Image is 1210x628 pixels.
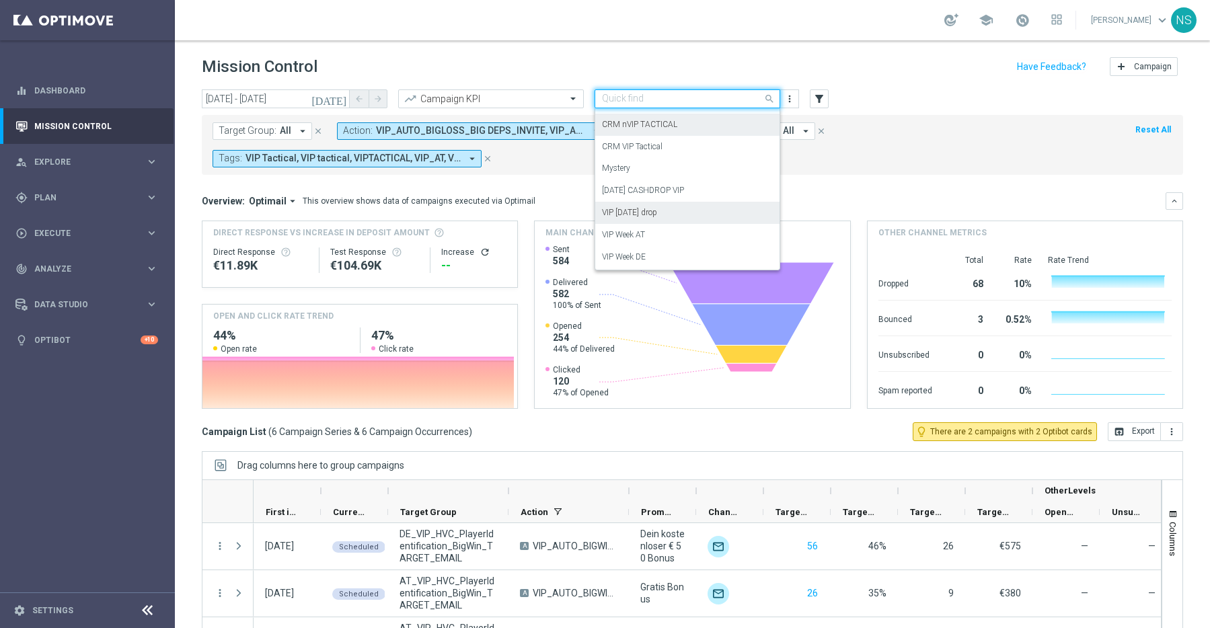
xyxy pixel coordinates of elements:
[602,246,773,268] div: VIP Week DE
[213,258,308,274] div: €11,892
[265,587,294,599] div: 05 Sep 2025, Friday
[602,224,773,246] div: VIP Week AT
[145,191,158,204] i: keyboard_arrow_right
[708,583,729,604] img: Optimail
[15,299,159,310] button: Data Studio keyboard_arrow_right
[15,192,159,203] button: gps_fixed Plan keyboard_arrow_right
[553,331,615,344] span: 254
[868,588,886,598] span: 35%
[303,195,535,207] div: This overview shows data of campaigns executed via Optimail
[1048,255,1172,266] div: Rate Trend
[214,587,226,599] i: more_vert
[219,125,276,136] span: Target Group:
[15,156,145,168] div: Explore
[1017,62,1086,71] input: Have Feedback?
[708,536,729,557] img: Optimail
[553,344,615,354] span: 44% of Delivered
[1134,122,1172,137] button: Reset All
[1148,588,1156,598] span: —
[15,228,159,239] button: play_circle_outline Execute keyboard_arrow_right
[813,93,825,105] i: filter_alt
[810,89,829,108] button: filter_alt
[213,327,349,344] h2: 44%
[249,195,287,207] span: Optimail
[1045,507,1077,517] span: Opened
[948,343,983,364] div: 0
[34,108,158,144] a: Mission Control
[237,460,404,471] div: Row Groups
[15,121,159,132] button: Mission Control
[999,588,1021,598] span: €380
[999,343,1032,364] div: 0%
[34,301,145,309] span: Data Studio
[817,126,826,136] i: close
[371,327,507,344] h2: 47%
[15,192,145,204] div: Plan
[213,122,312,140] button: Target Group: All arrow_drop_down
[332,587,385,600] colored-tag: Scheduled
[999,541,1021,551] span: €575
[15,192,28,204] i: gps_fixed
[34,322,141,358] a: Optibot
[641,507,673,517] span: Promotions
[948,272,983,293] div: 68
[15,157,159,167] button: person_search Explore keyboard_arrow_right
[602,180,773,202] div: Tuesday CASHDROP VIP
[237,460,404,471] span: Drag columns here to group campaigns
[202,89,350,108] input: Select date range
[297,125,309,137] i: arrow_drop_down
[202,426,472,438] h3: Campaign List
[15,263,28,275] i: track_changes
[330,258,419,274] div: €104,688
[466,153,478,165] i: arrow_drop_down
[214,540,226,552] button: more_vert
[640,528,685,564] span: Dein kostenloser € 50 Bonus
[999,379,1032,400] div: 0%
[376,125,585,136] span: VIP_AUTO_BIGLOSS_BIG DEPS_INVITE, VIP_AUTO_BIGWINS_INVITE, VIP_AUTO_BIG_DROPS_INVITE
[943,541,954,551] span: 26
[602,229,645,241] label: VIP Week AT
[15,334,28,346] i: lightbulb
[545,227,648,239] h4: Main channel metrics
[521,507,548,517] span: Action
[287,195,299,207] i: arrow_drop_down
[268,426,272,438] span: (
[1168,522,1178,556] span: Columns
[480,247,490,258] i: refresh
[910,507,942,517] span: Targeted Responders
[553,387,609,398] span: 47% of Opened
[806,585,819,602] button: 26
[145,227,158,239] i: keyboard_arrow_right
[948,307,983,329] div: 3
[339,543,379,551] span: Scheduled
[482,151,494,166] button: close
[15,263,145,275] div: Analyze
[221,344,257,354] span: Open rate
[272,426,469,438] span: 6 Campaign Series & 6 Campaign Occurrences
[145,298,158,311] i: keyboard_arrow_right
[400,528,497,564] span: DE_VIP_HVC_PlayerIdentification_BigWin_TARGET_EMAIL
[913,422,1097,441] button: lightbulb_outline There are 2 campaigns with 2 Optibot cards
[15,322,158,358] div: Optibot
[15,299,145,311] div: Data Studio
[145,262,158,275] i: keyboard_arrow_right
[1171,7,1197,33] div: NS
[533,587,617,599] span: VIP_AUTO_BIGWINS_INVITE
[202,57,317,77] h1: Mission Control
[15,85,159,96] div: equalizer Dashboard
[553,255,570,267] span: 584
[441,258,507,274] div: --
[843,507,875,517] span: Targeted Response Rate
[1166,192,1183,210] button: keyboard_arrow_down
[202,195,245,207] h3: Overview:
[602,157,773,180] div: Mystery
[1045,485,1096,496] span: OtherLevels
[15,264,159,274] button: track_changes Analyze keyboard_arrow_right
[34,73,158,108] a: Dashboard
[999,307,1032,329] div: 0.52%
